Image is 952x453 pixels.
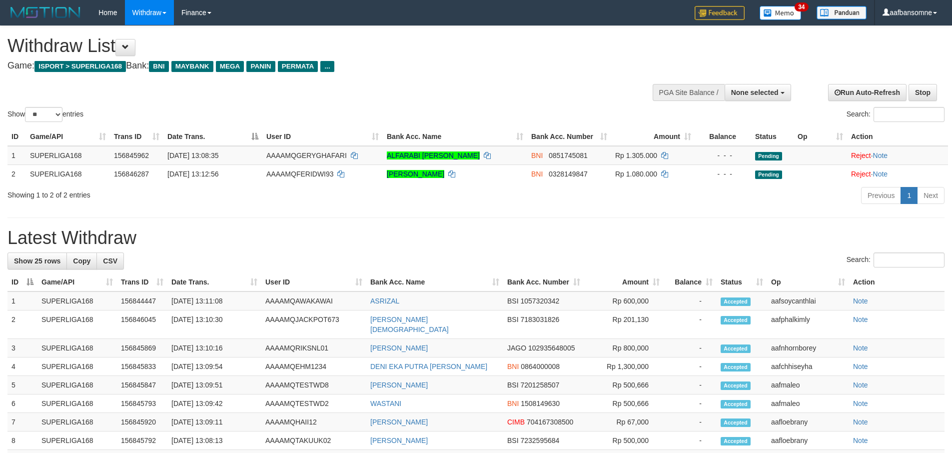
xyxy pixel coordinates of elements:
[370,344,428,352] a: [PERSON_NAME]
[246,61,275,72] span: PANIN
[114,170,149,178] span: 156846287
[721,297,751,306] span: Accepted
[216,61,244,72] span: MEGA
[261,310,366,339] td: AAAAMQJACKPOT673
[37,394,117,413] td: SUPERLIGA168
[507,381,519,389] span: BSI
[26,164,110,183] td: SUPERLIGA168
[717,273,767,291] th: Status: activate to sort column ascending
[853,381,868,389] a: Note
[117,413,167,431] td: 156845920
[167,291,261,310] td: [DATE] 13:11:08
[7,310,37,339] td: 2
[167,273,261,291] th: Date Trans.: activate to sort column ascending
[828,84,907,101] a: Run Auto-Refresh
[520,315,559,323] span: Copy 7183031826 to clipboard
[383,127,527,146] th: Bank Acc. Name: activate to sort column ascending
[7,357,37,376] td: 4
[851,170,871,178] a: Reject
[549,170,588,178] span: Copy 0328149847 to clipboard
[664,357,717,376] td: -
[695,6,745,20] img: Feedback.jpg
[37,431,117,450] td: SUPERLIGA168
[721,400,751,408] span: Accepted
[34,61,126,72] span: ISPORT > SUPERLIGA168
[853,418,868,426] a: Note
[699,150,747,160] div: - - -
[664,310,717,339] td: -
[37,310,117,339] td: SUPERLIGA168
[96,252,124,269] a: CSV
[320,61,334,72] span: ...
[117,394,167,413] td: 156845793
[584,376,664,394] td: Rp 500,666
[751,127,794,146] th: Status
[725,84,791,101] button: None selected
[721,344,751,353] span: Accepted
[110,127,163,146] th: Trans ID: activate to sort column ascending
[853,362,868,370] a: Note
[117,431,167,450] td: 156845792
[853,399,868,407] a: Note
[847,164,948,183] td: ·
[795,2,808,11] span: 34
[26,127,110,146] th: Game/API: activate to sort column ascending
[7,339,37,357] td: 3
[370,297,399,305] a: ASRIZAL
[584,431,664,450] td: Rp 500,000
[167,151,218,159] span: [DATE] 13:08:35
[261,413,366,431] td: AAAAMQHAII12
[699,169,747,179] div: - - -
[7,61,625,71] h4: Game: Bank:
[917,187,945,204] a: Next
[114,151,149,159] span: 156845962
[531,151,543,159] span: BNI
[767,339,849,357] td: aafnhornborey
[767,413,849,431] td: aafloebrany
[261,376,366,394] td: AAAAMQTESTWD8
[901,187,918,204] a: 1
[167,413,261,431] td: [DATE] 13:09:11
[14,257,60,265] span: Show 25 rows
[149,61,168,72] span: BNI
[266,170,334,178] span: AAAAMQFERIDWI93
[167,339,261,357] td: [DATE] 13:10:16
[167,376,261,394] td: [DATE] 13:09:51
[584,394,664,413] td: Rp 500,666
[7,273,37,291] th: ID: activate to sort column descending
[7,127,26,146] th: ID
[849,273,945,291] th: Action
[103,257,117,265] span: CSV
[37,273,117,291] th: Game/API: activate to sort column ascending
[7,5,83,20] img: MOTION_logo.png
[167,310,261,339] td: [DATE] 13:10:30
[664,291,717,310] td: -
[874,107,945,122] input: Search:
[117,357,167,376] td: 156845833
[721,418,751,427] span: Accepted
[7,146,26,165] td: 1
[507,399,519,407] span: BNI
[527,127,611,146] th: Bank Acc. Number: activate to sort column ascending
[721,316,751,324] span: Accepted
[117,376,167,394] td: 156845847
[37,291,117,310] td: SUPERLIGA168
[37,376,117,394] td: SUPERLIGA168
[37,357,117,376] td: SUPERLIGA168
[664,431,717,450] td: -
[817,6,867,19] img: panduan.png
[847,107,945,122] label: Search:
[261,273,366,291] th: User ID: activate to sort column ascending
[531,170,543,178] span: BNI
[262,127,383,146] th: User ID: activate to sort column ascending
[7,107,83,122] label: Show entries
[664,339,717,357] td: -
[167,431,261,450] td: [DATE] 13:08:13
[874,252,945,267] input: Search:
[615,151,657,159] span: Rp 1.305.000
[167,170,218,178] span: [DATE] 13:12:56
[853,297,868,305] a: Note
[7,431,37,450] td: 8
[584,339,664,357] td: Rp 800,000
[117,310,167,339] td: 156846045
